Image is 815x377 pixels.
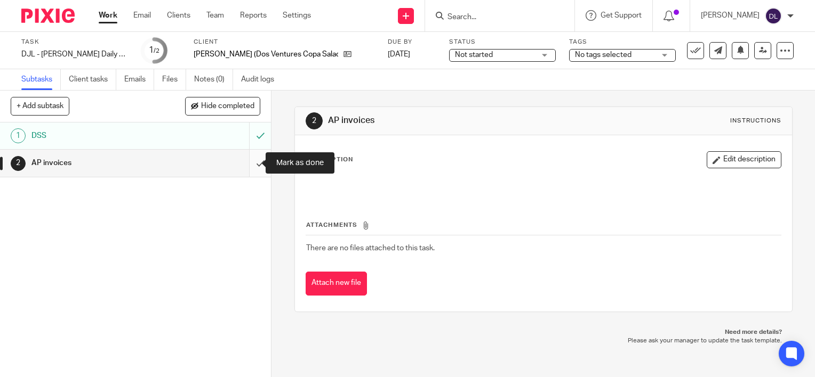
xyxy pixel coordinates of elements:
a: Clients [167,10,190,21]
a: Reports [240,10,267,21]
h1: AP invoices [328,115,566,126]
div: 1 [11,128,26,143]
span: Not started [455,51,493,59]
p: Need more details? [305,328,782,337]
span: Attachments [306,222,357,228]
span: [DATE] [388,51,410,58]
label: Tags [569,38,676,46]
a: Settings [283,10,311,21]
label: Task [21,38,128,46]
small: /2 [154,48,159,54]
img: svg%3E [765,7,782,24]
span: No tags selected [575,51,632,59]
button: + Add subtask [11,97,69,115]
div: 2 [11,156,26,171]
span: Hide completed [201,102,254,111]
button: Attach new file [306,272,367,296]
p: Description [306,155,353,164]
a: Notes (0) [194,69,233,90]
div: DJL - [PERSON_NAME] Daily Tasks - [DATE] [21,49,128,60]
span: Get Support [601,12,642,19]
div: 2 [306,112,323,129]
p: Please ask your manager to update the task template. [305,337,782,345]
div: DJL - Salata Daily Tasks - Monday [21,49,128,60]
a: Team [206,10,224,21]
label: Due by [388,38,436,46]
div: Instructions [730,117,781,125]
label: Status [449,38,556,46]
input: Search [446,13,542,22]
p: [PERSON_NAME] (Dos Ventures Copa Salads LLC) [194,49,338,60]
img: Pixie [21,9,75,23]
div: 1 [149,44,159,56]
button: Edit description [707,151,781,168]
a: Emails [124,69,154,90]
button: Hide completed [185,97,260,115]
a: Email [133,10,151,21]
span: There are no files attached to this task. [306,244,435,252]
h1: DSS [31,128,170,144]
a: Client tasks [69,69,116,90]
label: Client [194,38,374,46]
a: Audit logs [241,69,282,90]
p: [PERSON_NAME] [701,10,760,21]
h1: AP invoices [31,155,170,171]
a: Files [162,69,186,90]
a: Subtasks [21,69,61,90]
a: Work [99,10,117,21]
